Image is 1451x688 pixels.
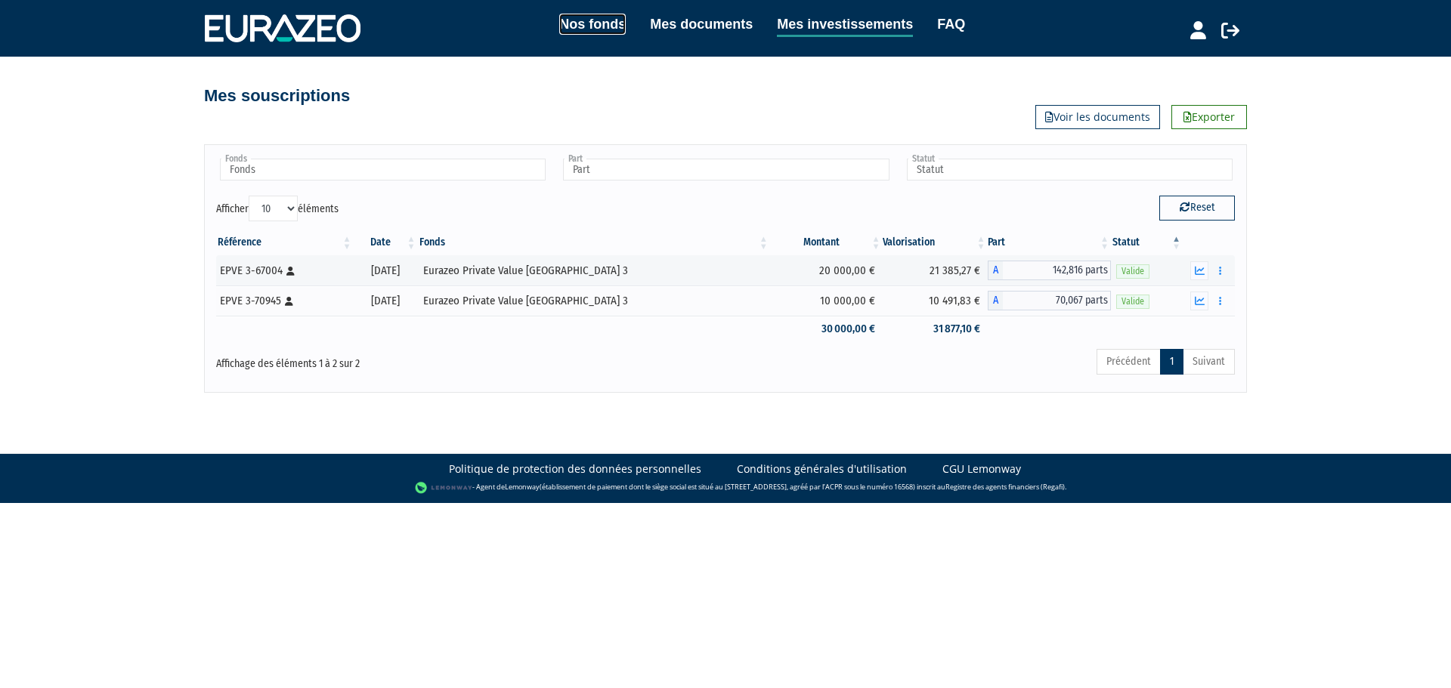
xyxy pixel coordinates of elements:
[988,230,1112,255] th: Part: activer pour trier la colonne par ordre croissant
[216,230,354,255] th: Référence : activer pour trier la colonne par ordre croissant
[1097,349,1161,375] a: Précédent
[1035,105,1160,129] a: Voir les documents
[770,255,883,285] td: 20 000,00 €
[883,285,988,316] td: 10 491,83 €
[883,255,988,285] td: 21 385,27 €
[770,285,883,316] td: 10 000,00 €
[216,196,339,221] label: Afficher éléments
[988,261,1003,280] span: A
[770,230,883,255] th: Montant: activer pour trier la colonne par ordre croissant
[1003,261,1112,280] span: 142,816 parts
[1159,196,1235,220] button: Reset
[1003,291,1112,310] span: 70,067 parts
[937,14,965,35] a: FAQ
[286,267,295,276] i: [Français] Personne physique
[354,230,418,255] th: Date: activer pour trier la colonne par ordre croissant
[883,230,988,255] th: Valorisation: activer pour trier la colonne par ordre croissant
[650,14,753,35] a: Mes documents
[359,293,413,309] div: [DATE]
[559,14,626,35] a: Nos fonds
[423,293,765,309] div: Eurazeo Private Value [GEOGRAPHIC_DATA] 3
[505,482,540,492] a: Lemonway
[1160,349,1183,375] a: 1
[945,482,1065,492] a: Registre des agents financiers (Regafi)
[883,316,988,342] td: 31 877,10 €
[216,347,627,372] div: Affichage des éléments 1 à 2 sur 2
[220,263,348,279] div: EPVE 3-67004
[204,87,350,105] h4: Mes souscriptions
[1171,105,1247,129] a: Exporter
[418,230,770,255] th: Fonds: activer pour trier la colonne par ordre croissant
[285,297,293,306] i: [Français] Personne physique
[415,480,473,495] img: logo-lemonway.png
[359,263,413,279] div: [DATE]
[942,461,1021,477] a: CGU Lemonway
[1116,264,1149,279] span: Valide
[15,480,1436,495] div: - Agent de (établissement de paiement dont le siège social est situé au [STREET_ADDRESS], agréé p...
[1111,230,1183,255] th: Statut : activer pour trier la colonne par ordre d&eacute;croissant
[449,461,701,477] a: Politique de protection des données personnelles
[988,291,1003,310] span: A
[1116,295,1149,309] span: Valide
[220,293,348,309] div: EPVE 3-70945
[777,14,913,37] a: Mes investissements
[249,196,298,221] select: Afficheréléments
[770,316,883,342] td: 30 000,00 €
[988,261,1112,280] div: A - Eurazeo Private Value Europe 3
[988,291,1112,310] div: A - Eurazeo Private Value Europe 3
[1183,349,1235,375] a: Suivant
[737,461,907,477] a: Conditions générales d'utilisation
[205,14,360,42] img: 1732889491-logotype_eurazeo_blanc_rvb.png
[423,263,765,279] div: Eurazeo Private Value [GEOGRAPHIC_DATA] 3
